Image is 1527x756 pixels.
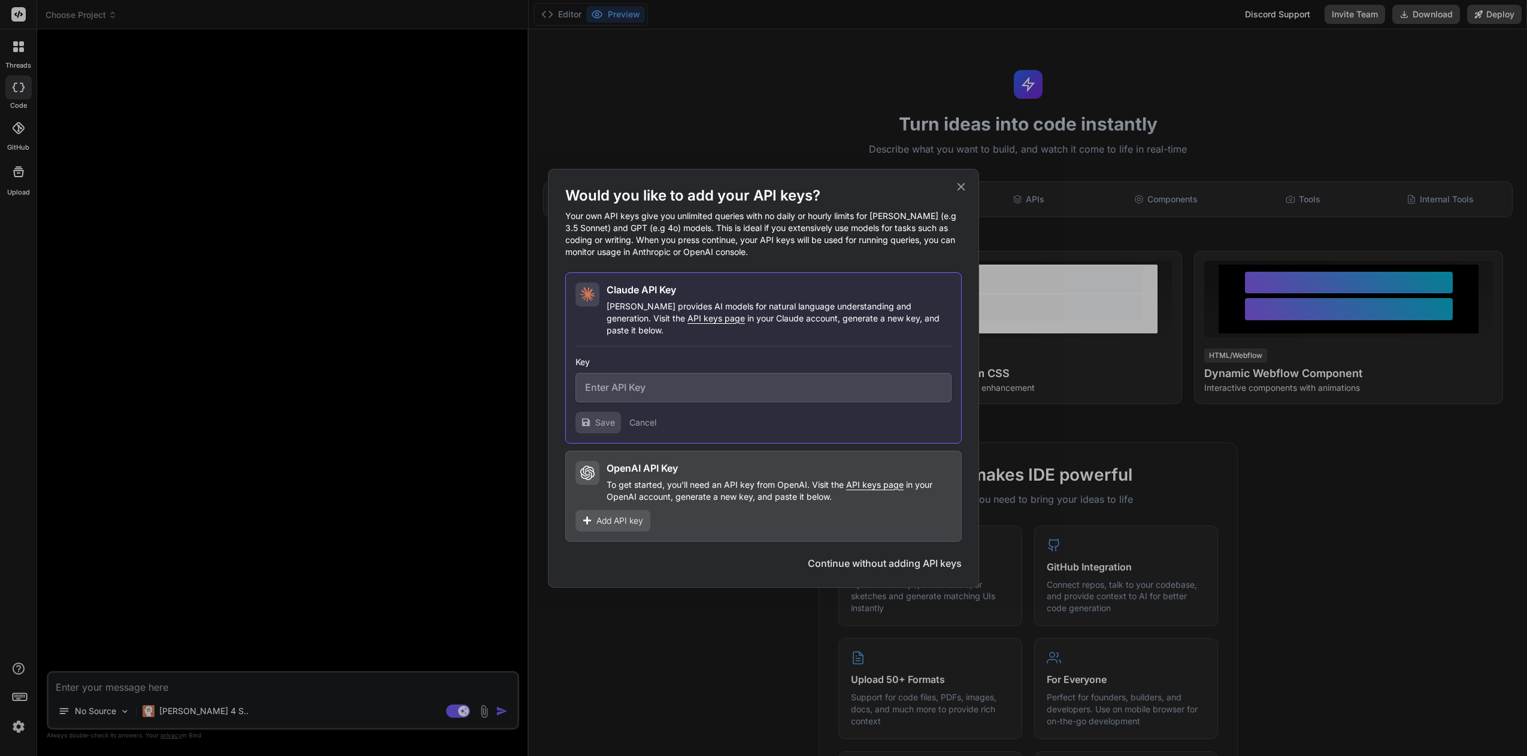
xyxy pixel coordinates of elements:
[575,373,952,402] input: Enter API Key
[607,461,678,475] h2: OpenAI API Key
[565,186,962,205] h1: Would you like to add your API keys?
[629,417,656,429] button: Cancel
[607,479,952,503] p: To get started, you'll need an API key from OpenAI. Visit the in your OpenAI account, generate a ...
[575,412,621,433] button: Save
[575,356,952,368] h3: Key
[687,313,745,323] span: API keys page
[596,515,643,527] span: Add API key
[565,210,962,258] p: Your own API keys give you unlimited queries with no daily or hourly limits for [PERSON_NAME] (e....
[607,300,952,336] p: [PERSON_NAME] provides AI models for natural language understanding and generation. Visit the in ...
[607,283,676,297] h2: Claude API Key
[808,556,962,570] button: Continue without adding API keys
[846,479,904,490] span: API keys page
[595,417,615,429] span: Save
